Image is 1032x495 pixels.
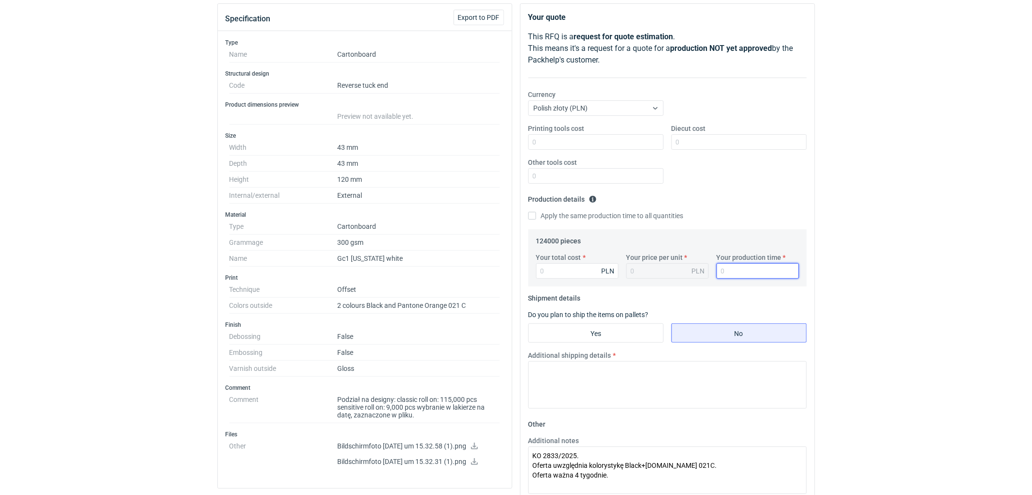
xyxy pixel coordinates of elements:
div: PLN [602,266,615,276]
dt: Embossing [229,345,338,361]
legend: 124000 pieces [536,233,581,245]
dd: 2 colours Black and Pantone Orange 021 C [338,298,500,314]
dt: Depth [229,156,338,172]
p: This RFQ is a . This means it's a request for a quote for a by the Packhelp's customer. [528,31,807,66]
span: Preview not available yet. [338,112,414,120]
input: 0 [717,263,799,279]
legend: Production details [528,192,597,203]
dd: False [338,329,500,345]
label: Your total cost [536,253,581,262]
dd: False [338,345,500,361]
dt: Code [229,78,338,94]
dt: Name [229,47,338,63]
input: 0 [536,263,619,279]
button: Specification [226,7,271,31]
label: Diecut cost [672,124,706,133]
input: 0 [528,134,664,150]
h3: Size [226,132,504,140]
strong: production NOT yet approved [671,44,772,53]
dt: Height [229,172,338,188]
dd: Offset [338,282,500,298]
label: Additional notes [528,436,579,446]
h3: Material [226,211,504,219]
legend: Other [528,416,546,428]
dt: Debossing [229,329,338,345]
dt: Colors outside [229,298,338,314]
dd: Gc1 [US_STATE] white [338,251,500,267]
strong: Your quote [528,13,566,22]
label: Currency [528,90,556,99]
span: Export to PDF [458,14,500,21]
input: 0 [672,134,807,150]
dt: Grammage [229,235,338,251]
label: Your production time [717,253,782,262]
dd: 120 mm [338,172,500,188]
label: Printing tools cost [528,124,585,133]
span: Polish złoty (PLN) [534,104,588,112]
dd: Cartonboard [338,219,500,235]
h3: Comment [226,384,504,392]
dd: 300 gsm [338,235,500,251]
dt: Comment [229,392,338,423]
dt: Technique [229,282,338,298]
label: Additional shipping details [528,351,611,360]
h3: Product dimensions preview [226,101,504,109]
label: Apply the same production time to all quantities [528,211,684,221]
dd: Reverse tuck end [338,78,500,94]
textarea: KO 2833/2025. Oferta uwzględnia kolorystykę Black+[DOMAIN_NAME] 021C. Oferta ważna 4 tygodnie. [528,447,807,494]
button: Export to PDF [454,10,504,25]
dt: Type [229,219,338,235]
dt: Internal/external [229,188,338,204]
p: Bildschirmfoto [DATE] um 15.32.31 (1).png [338,458,500,466]
dt: Width [229,140,338,156]
label: No [672,323,807,343]
h3: Files [226,431,504,438]
h3: Structural design [226,70,504,78]
label: Do you plan to ship the items on pallets? [528,311,649,319]
dd: Cartonboard [338,47,500,63]
legend: Shipment details [528,290,581,302]
h3: Type [226,39,504,47]
label: Yes [528,323,664,343]
strong: request for quote estimation [574,32,673,41]
h3: Finish [226,321,504,329]
label: Your price per unit [626,253,683,262]
p: Bildschirmfoto [DATE] um 15.32.58 (1).png [338,442,500,451]
dt: Other [229,438,338,473]
dt: Varnish outside [229,361,338,377]
dd: 43 mm [338,140,500,156]
h3: Print [226,274,504,282]
dd: External [338,188,500,204]
div: PLN [692,266,705,276]
dd: Podział na designy: classic roll on: 115,000 pcs sensitive roll on: 9,000 pcs wybranie w lakierze... [338,392,500,423]
input: 0 [528,168,664,184]
dt: Name [229,251,338,267]
dd: Gloss [338,361,500,377]
label: Other tools cost [528,158,577,167]
dd: 43 mm [338,156,500,172]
